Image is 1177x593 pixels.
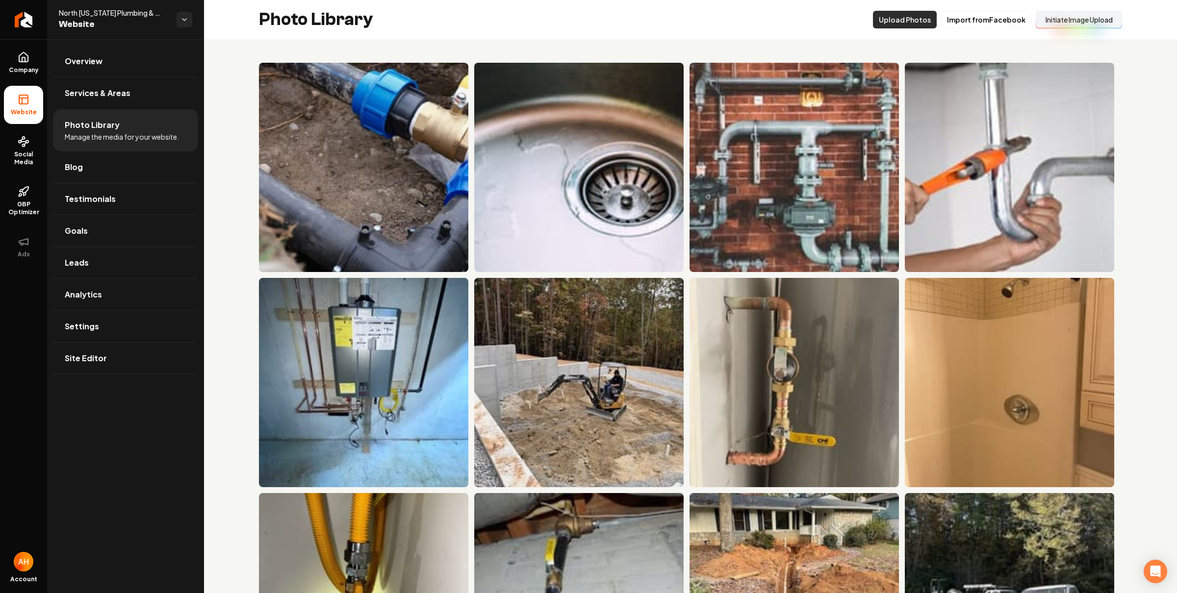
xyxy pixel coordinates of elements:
[4,128,43,174] a: Social Media
[4,200,43,216] span: GBP Optimizer
[1144,560,1167,583] div: Open Intercom Messenger
[14,552,33,571] button: Open user button
[7,108,41,116] span: Website
[905,63,1114,272] img: Person using an adjustable wrench to tighten plumbing pipes under a sink.
[259,63,468,272] img: Black and blue water pipes with a brass valve installed in soil for irrigation system use.
[14,552,33,571] img: Anthony Hurgoi
[1036,11,1122,28] button: Initiate Image Upload
[4,44,43,82] a: Company
[5,66,43,74] span: Company
[65,132,179,142] span: Manage the media for your website.
[4,228,43,266] button: Ads
[65,321,99,332] span: Settings
[53,343,198,374] a: Site Editor
[474,63,684,272] img: Stainless steel sink with drain and water droplets reflecting light.
[53,279,198,310] a: Analytics
[65,352,107,364] span: Site Editor
[65,161,83,173] span: Blog
[941,11,1032,28] button: Import fromFacebook
[65,55,102,67] span: Overview
[65,87,130,99] span: Services & Areas
[53,77,198,109] a: Services & Areas
[4,150,43,166] span: Social Media
[259,10,373,29] h2: Photo Library
[53,151,198,183] a: Blog
[59,8,169,18] span: North [US_STATE] Plumbing & Drains
[65,289,102,300] span: Analytics
[259,278,468,487] img: Tankless water heater installation with copper and PVC piping in a basement setting.
[65,193,116,205] span: Testimonials
[65,257,89,269] span: Leads
[905,278,1114,487] img: Small bathroom shower with chrome showerhead and tiled walls. Bright, clean design.
[65,119,120,131] span: Photo Library
[53,311,198,342] a: Settings
[53,183,198,215] a: Testimonials
[14,250,34,258] span: Ads
[53,215,198,247] a: Goals
[690,63,899,272] img: Industrial piping system with valves on a brick wall, featuring a gas warning sign.
[59,18,169,31] span: Website
[65,225,88,237] span: Goals
[15,12,33,27] img: Rebolt Logo
[4,178,43,224] a: GBP Optimizer
[10,575,37,583] span: Account
[690,278,899,487] img: Copper plumbing valve connected to a water heater with a yellow handle for controlling flow.
[53,247,198,278] a: Leads
[53,46,198,77] a: Overview
[474,278,684,487] img: Excavator digging soil on a construction site surrounded by trees and gravel.
[873,11,937,28] button: Upload Photos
